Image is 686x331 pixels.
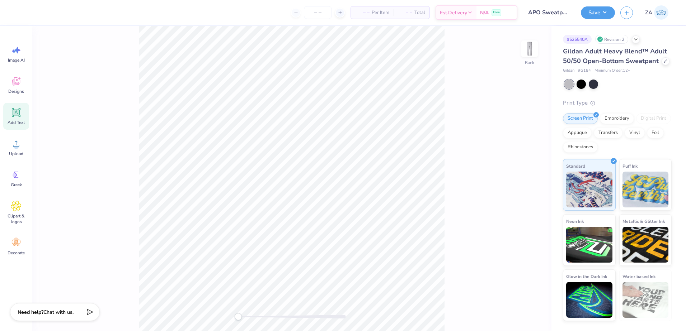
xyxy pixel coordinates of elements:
[581,6,615,19] button: Save
[8,88,24,94] span: Designs
[622,217,665,225] span: Metallic & Glitter Ink
[595,35,628,44] div: Revision 2
[578,68,591,74] span: # G184
[355,9,370,16] span: – –
[622,162,638,170] span: Puff Ink
[563,99,672,107] div: Print Type
[594,128,622,138] div: Transfers
[566,227,612,263] img: Neon Ink
[563,142,598,153] div: Rhinestones
[522,42,537,56] img: Back
[523,5,575,20] input: Untitled Design
[304,6,332,19] input: – –
[9,151,23,157] span: Upload
[11,182,22,188] span: Greek
[525,59,534,66] div: Back
[235,313,242,320] div: Accessibility label
[566,162,585,170] span: Standard
[4,213,28,225] span: Clipart & logos
[622,282,669,318] img: Water based Ink
[566,217,584,225] span: Neon Ink
[566,172,612,207] img: Standard
[636,113,671,124] div: Digital Print
[563,35,592,44] div: # 525540A
[645,9,652,17] span: ZA
[8,57,25,63] span: Image AI
[18,309,43,316] strong: Need help?
[654,5,668,20] img: Zuriel Alaba
[563,47,667,65] span: Gildan Adult Heavy Blend™ Adult 50/50 Open-Bottom Sweatpant
[372,9,389,16] span: Per Item
[600,113,634,124] div: Embroidery
[563,68,574,74] span: Gildan
[398,9,412,16] span: – –
[440,9,467,16] span: Est. Delivery
[595,68,630,74] span: Minimum Order: 12 +
[642,5,672,20] a: ZA
[563,113,598,124] div: Screen Print
[566,282,612,318] img: Glow in the Dark Ink
[43,309,74,316] span: Chat with us.
[8,120,25,125] span: Add Text
[480,9,489,16] span: N/A
[625,128,645,138] div: Vinyl
[566,273,607,280] span: Glow in the Dark Ink
[8,250,25,256] span: Decorate
[622,172,669,207] img: Puff Ink
[563,128,592,138] div: Applique
[647,128,664,138] div: Foil
[493,10,500,15] span: Free
[622,273,656,280] span: Water based Ink
[622,227,669,263] img: Metallic & Glitter Ink
[414,9,425,16] span: Total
